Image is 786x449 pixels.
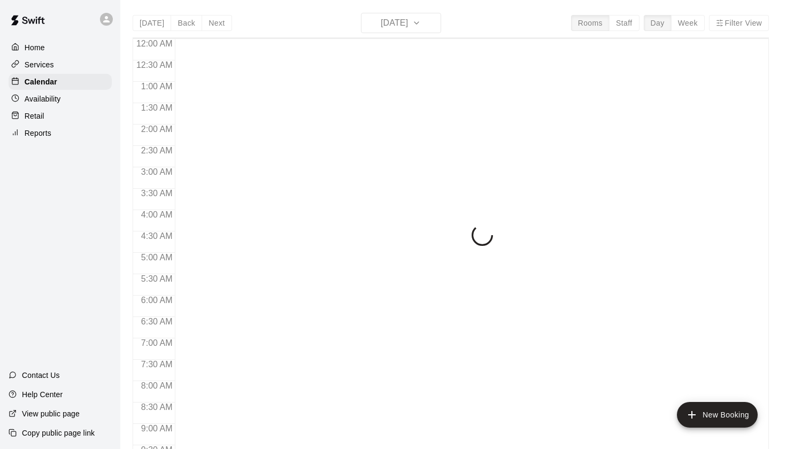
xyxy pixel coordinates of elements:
[22,408,80,419] p: View public page
[9,57,112,73] a: Services
[138,360,175,369] span: 7:30 AM
[138,231,175,241] span: 4:30 AM
[134,60,175,69] span: 12:30 AM
[677,402,758,428] button: add
[25,111,44,121] p: Retail
[138,146,175,155] span: 2:30 AM
[138,317,175,326] span: 6:30 AM
[9,125,112,141] a: Reports
[9,108,112,124] a: Retail
[138,210,175,219] span: 4:00 AM
[138,82,175,91] span: 1:00 AM
[25,42,45,53] p: Home
[9,91,112,107] a: Availability
[138,125,175,134] span: 2:00 AM
[138,103,175,112] span: 1:30 AM
[9,40,112,56] a: Home
[25,76,57,87] p: Calendar
[138,296,175,305] span: 6:00 AM
[138,381,175,390] span: 8:00 AM
[25,94,61,104] p: Availability
[134,39,175,48] span: 12:00 AM
[25,59,54,70] p: Services
[138,167,175,176] span: 3:00 AM
[138,189,175,198] span: 3:30 AM
[22,428,95,438] p: Copy public page link
[138,274,175,283] span: 5:30 AM
[138,338,175,347] span: 7:00 AM
[22,389,63,400] p: Help Center
[9,74,112,90] a: Calendar
[138,253,175,262] span: 5:00 AM
[138,402,175,412] span: 8:30 AM
[25,128,51,138] p: Reports
[138,424,175,433] span: 9:00 AM
[22,370,60,381] p: Contact Us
